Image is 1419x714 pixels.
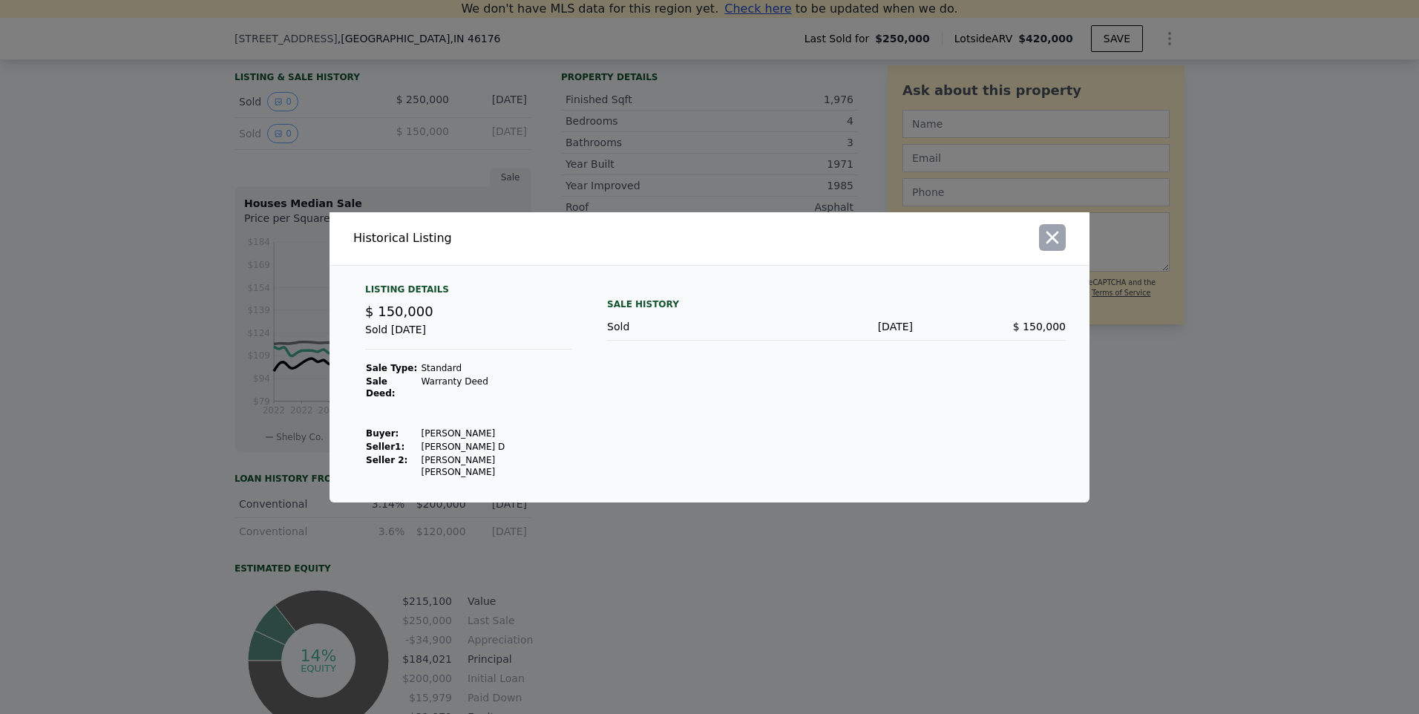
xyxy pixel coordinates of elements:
[366,376,396,399] strong: Sale Deed:
[365,322,571,350] div: Sold [DATE]
[365,284,571,301] div: Listing Details
[1013,321,1066,333] span: $ 150,000
[420,453,571,479] td: [PERSON_NAME] [PERSON_NAME]
[366,428,399,439] strong: Buyer :
[353,229,704,247] div: Historical Listing
[420,427,571,440] td: [PERSON_NAME]
[420,361,571,375] td: Standard
[366,442,404,452] strong: Seller 1 :
[420,440,571,453] td: [PERSON_NAME] D
[366,363,417,373] strong: Sale Type:
[760,319,913,334] div: [DATE]
[607,295,1066,313] div: Sale History
[366,455,407,465] strong: Seller 2:
[365,304,433,319] span: $ 150,000
[607,319,760,334] div: Sold
[420,375,571,400] td: Warranty Deed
